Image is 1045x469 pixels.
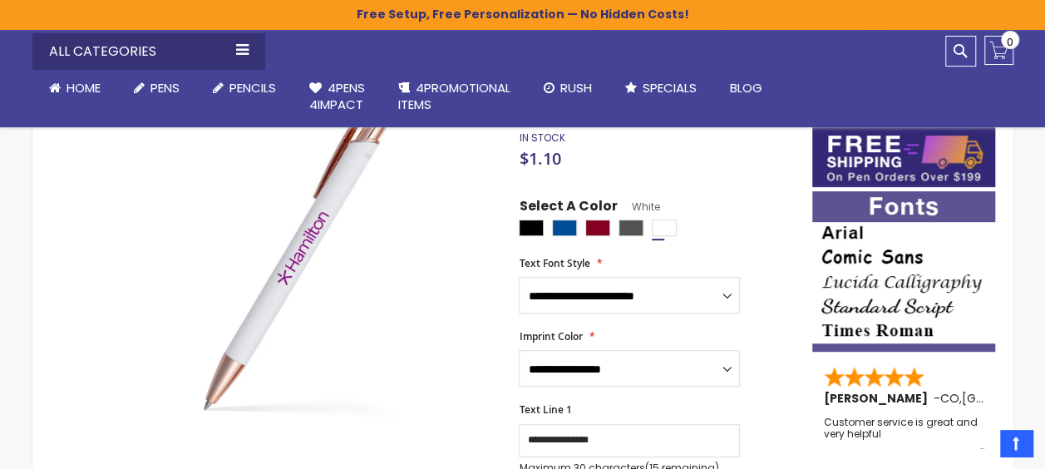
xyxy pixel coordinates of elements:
span: Pencils [229,79,276,96]
a: Pencils [196,70,293,106]
div: Dark Blue [552,220,577,236]
a: 0 [984,36,1013,65]
div: Black [519,220,544,236]
span: CO [940,390,959,407]
a: 4PROMOTIONALITEMS [382,70,527,124]
div: White [652,220,677,236]
a: Pens [117,70,196,106]
span: Specials [643,79,697,96]
span: 0 [1007,34,1013,50]
div: Burgundy [585,220,610,236]
span: Pens [150,79,180,96]
a: Home [32,70,117,106]
span: Select A Color [519,197,617,220]
img: 4pg-mr-2020-lexi-satin-touch-stylus-pen_white_1.jpg [117,52,497,432]
div: Availability [519,131,564,145]
span: In stock [519,131,564,145]
img: Free shipping on orders over $199 [812,127,995,187]
span: [PERSON_NAME] [824,390,934,407]
img: font-personalization-examples [812,191,995,352]
span: White [617,200,659,214]
div: Gunmetal [619,220,643,236]
a: 4Pens4impact [293,70,382,124]
span: Blog [730,79,762,96]
span: Text Font Style [519,256,589,270]
a: Be the first to review this product [519,116,693,128]
span: Home [67,79,101,96]
div: All Categories [32,33,265,70]
span: 4Pens 4impact [309,79,365,113]
span: Imprint Color [519,329,582,343]
span: Text Line 1 [519,402,571,417]
span: 4PROMOTIONAL ITEMS [398,79,510,113]
iframe: Google Customer Reviews [908,424,1045,469]
span: $1.10 [519,147,560,170]
div: Customer service is great and very helpful [824,417,985,452]
a: Blog [713,70,779,106]
a: Rush [527,70,609,106]
a: Specials [609,70,713,106]
span: Rush [560,79,592,96]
